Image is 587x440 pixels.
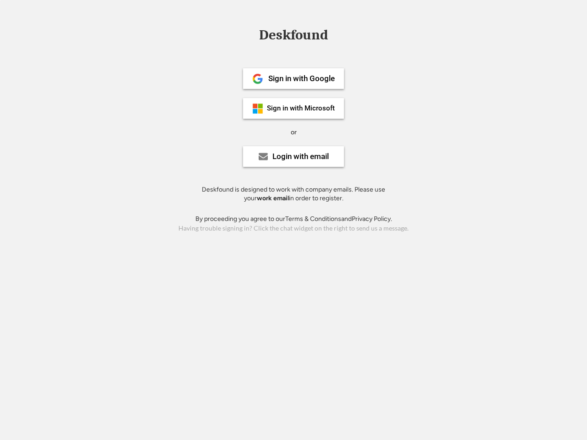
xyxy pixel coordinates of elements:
a: Terms & Conditions [285,215,341,223]
div: Deskfound [255,28,332,42]
div: By proceeding you agree to our and [195,214,392,224]
img: 1024px-Google__G__Logo.svg.png [252,73,263,84]
div: Login with email [272,153,329,160]
img: ms-symbollockup_mssymbol_19.png [252,103,263,114]
strong: work email [257,194,289,202]
div: or [291,128,297,137]
div: Deskfound is designed to work with company emails. Please use your in order to register. [190,185,397,203]
div: Sign in with Google [268,75,335,82]
div: Sign in with Microsoft [267,105,335,112]
a: Privacy Policy. [352,215,392,223]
